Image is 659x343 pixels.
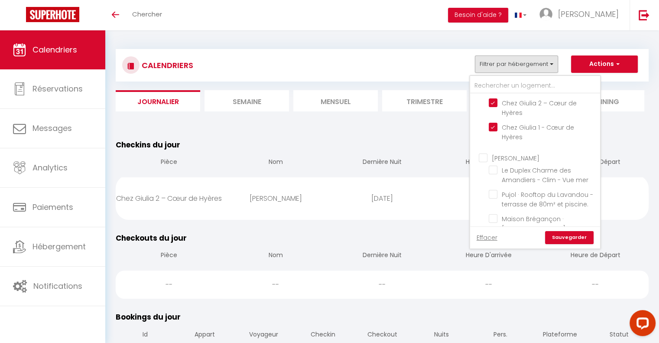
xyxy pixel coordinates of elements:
span: Checkins du jour [116,140,180,150]
div: -- [222,271,329,299]
span: [PERSON_NAME] [558,9,619,20]
a: Sauvegarder [545,231,594,244]
span: Notifications [33,281,82,291]
span: Pujol · Rooftop du Lavandou - terrasse de 80m² et piscine. [502,190,593,209]
span: Checkouts du jour [116,233,187,243]
th: Dernière Nuit [329,150,435,175]
span: Paiements [32,202,73,212]
span: Réservations [32,83,83,94]
span: Hébergement [32,241,86,252]
span: Analytics [32,162,68,173]
button: Filtrer par hébergement [475,56,558,73]
th: Nom [222,150,329,175]
h3: CALENDRIERS [140,56,193,75]
button: Besoin d'aide ? [448,8,508,23]
span: Messages [32,123,72,134]
li: Mensuel [293,90,378,111]
span: Chercher [132,10,162,19]
th: Pièce [116,150,222,175]
iframe: LiveChat chat widget [623,307,659,343]
th: Dernière Nuit [329,244,435,268]
span: Chez Giulia 2 – Cœur de Hyères [502,99,577,117]
span: Calendriers [32,44,77,55]
img: logout [639,10,649,20]
span: [PERSON_NAME] [492,154,539,163]
div: -- [329,271,435,299]
span: Chez Giulia 1 - Cœur de Hyères [502,123,574,141]
a: Effacer [477,233,497,242]
div: Filtrer par hébergement [469,75,601,249]
img: ... [539,8,552,21]
li: Planning [560,90,644,111]
div: -- [116,271,222,299]
th: Heure D'arrivée [435,244,542,268]
button: Actions [571,56,638,73]
li: Journalier [116,90,200,111]
th: Heure de Départ [542,244,649,268]
li: Trimestre [382,90,467,111]
div: -- [435,271,542,299]
div: -- [542,271,649,299]
th: Heure D'arrivée [435,150,542,175]
li: Semaine [205,90,289,111]
img: Super Booking [26,7,79,22]
th: Nom [222,244,329,268]
span: Bookings du jour [116,312,181,322]
div: Chez Giulia 2 – Cœur de Hyères [116,184,222,212]
div: [DATE] [329,184,435,212]
th: Pièce [116,244,222,268]
div: [PERSON_NAME] [222,184,329,212]
div: -- [435,184,542,212]
span: Le Duplex Charme des Amandiers - Clim - Vue mer [502,166,588,184]
input: Rechercher un logement... [470,78,600,94]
